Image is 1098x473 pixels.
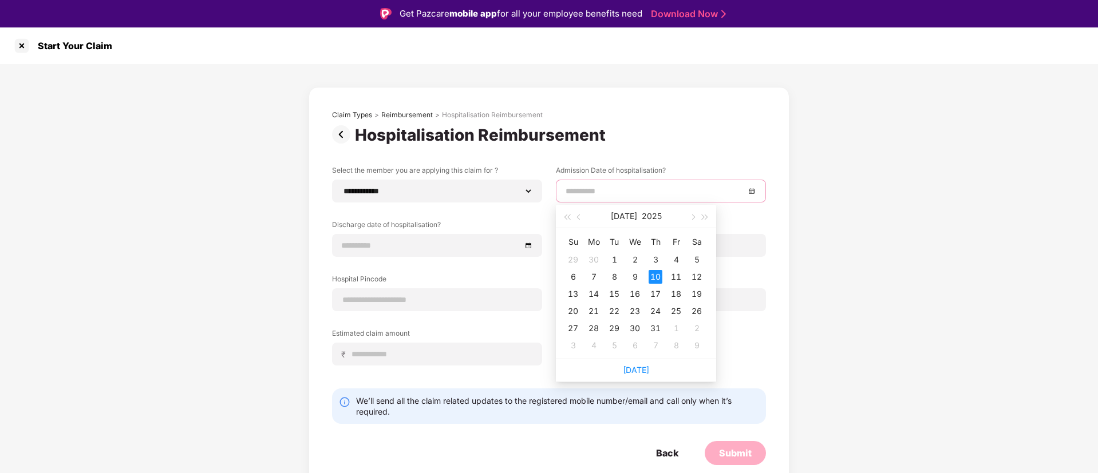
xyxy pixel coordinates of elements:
td: 2025-07-03 [645,251,666,268]
a: [DATE] [623,365,649,375]
td: 2025-08-07 [645,337,666,354]
div: 30 [587,253,601,267]
div: 12 [690,270,704,284]
td: 2025-08-03 [563,337,583,354]
label: Hospital Pincode [332,274,542,288]
td: 2025-07-11 [666,268,686,285]
td: 2025-07-27 [563,320,583,337]
td: 2025-07-25 [666,303,686,320]
span: ₹ [341,349,350,360]
div: We’ll send all the claim related updates to the registered mobile number/email and call only when... [356,395,759,417]
td: 2025-07-13 [563,285,583,303]
div: 25 [669,304,683,318]
div: 11 [669,270,683,284]
td: 2025-08-04 [583,337,604,354]
div: Reimbursement [381,110,433,120]
th: Th [645,233,666,251]
div: 29 [607,321,621,335]
td: 2025-06-30 [583,251,604,268]
td: 2025-07-06 [563,268,583,285]
td: 2025-08-01 [666,320,686,337]
div: 19 [690,287,704,301]
div: 8 [607,270,621,284]
div: 4 [587,339,601,352]
td: 2025-07-29 [604,320,625,337]
img: Logo [380,8,392,19]
div: 1 [669,321,683,335]
div: 14 [587,287,601,301]
td: 2025-07-22 [604,303,625,320]
button: [DATE] [611,205,637,228]
div: 31 [649,321,662,335]
div: 23 [628,304,642,318]
img: Stroke [721,8,726,20]
div: 13 [566,287,580,301]
div: Start Your Claim [31,40,112,51]
div: 17 [649,287,662,301]
th: We [625,233,645,251]
div: 7 [649,339,662,352]
div: Hospitalisation Reimbursement [355,125,610,145]
td: 2025-07-20 [563,303,583,320]
a: Download Now [651,8,722,20]
td: 2025-07-26 [686,303,707,320]
td: 2025-07-24 [645,303,666,320]
div: 15 [607,287,621,301]
div: 26 [690,304,704,318]
td: 2025-07-23 [625,303,645,320]
td: 2025-08-09 [686,337,707,354]
div: 7 [587,270,601,284]
td: 2025-07-19 [686,285,707,303]
div: 8 [669,339,683,352]
div: 21 [587,304,601,318]
div: Submit [719,447,752,459]
button: 2025 [642,205,662,228]
div: 27 [566,321,580,335]
td: 2025-07-12 [686,268,707,285]
label: Select the member you are applying this claim for ? [332,165,542,180]
td: 2025-07-30 [625,320,645,337]
div: 5 [607,339,621,352]
div: Hospitalisation Reimbursement [442,110,543,120]
div: 24 [649,304,662,318]
td: 2025-07-15 [604,285,625,303]
div: 2 [690,321,704,335]
th: Su [563,233,583,251]
td: 2025-07-28 [583,320,604,337]
td: 2025-08-08 [666,337,686,354]
td: 2025-07-21 [583,303,604,320]
strong: mobile app [449,8,497,19]
div: 30 [628,321,642,335]
label: Discharge date of hospitalisation? [332,220,542,234]
td: 2025-07-16 [625,285,645,303]
td: 2025-08-05 [604,337,625,354]
img: svg+xml;base64,PHN2ZyBpZD0iUHJldi0zMngzMiIgeG1sbnM9Imh0dHA6Ly93d3cudzMub3JnLzIwMDAvc3ZnIiB3aWR0aD... [332,125,355,144]
div: Claim Types [332,110,372,120]
th: Sa [686,233,707,251]
div: 29 [566,253,580,267]
div: 3 [566,339,580,352]
td: 2025-07-17 [645,285,666,303]
td: 2025-07-09 [625,268,645,285]
td: 2025-06-29 [563,251,583,268]
label: Estimated claim amount [332,328,542,343]
div: 4 [669,253,683,267]
div: 16 [628,287,642,301]
div: 20 [566,304,580,318]
div: 6 [566,270,580,284]
div: 1 [607,253,621,267]
th: Fr [666,233,686,251]
td: 2025-07-14 [583,285,604,303]
td: 2025-08-02 [686,320,707,337]
div: 22 [607,304,621,318]
td: 2025-07-01 [604,251,625,268]
div: > [435,110,440,120]
td: 2025-07-18 [666,285,686,303]
div: Get Pazcare for all your employee benefits need [400,7,642,21]
th: Tu [604,233,625,251]
td: 2025-07-04 [666,251,686,268]
td: 2025-07-31 [645,320,666,337]
div: 9 [690,339,704,352]
div: Back [656,447,678,459]
label: Admission Date of hospitalisation? [556,165,766,180]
